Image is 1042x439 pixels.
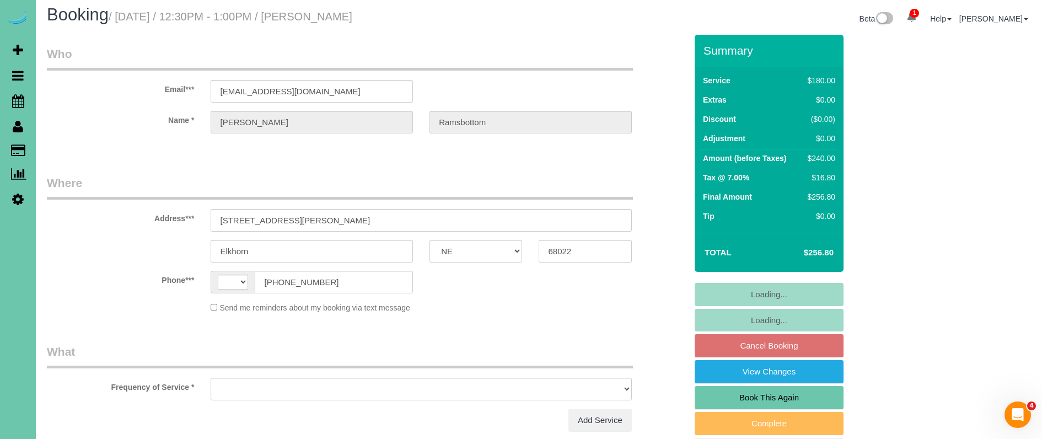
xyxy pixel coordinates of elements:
div: $240.00 [803,153,835,164]
small: / [DATE] / 12:30PM - 1:00PM / [PERSON_NAME] [109,10,352,23]
a: Help [930,14,952,23]
label: Adjustment [703,133,745,144]
div: $0.00 [803,133,835,144]
span: 1 [910,9,919,18]
div: ($0.00) [803,114,835,125]
div: $0.00 [803,94,835,105]
div: $0.00 [803,211,835,222]
a: Beta [860,14,894,23]
label: Tax @ 7.00% [703,172,749,183]
legend: Where [47,175,633,200]
h4: $256.80 [771,248,834,258]
label: Frequency of Service * [39,378,202,393]
label: Extras [703,94,727,105]
div: $16.80 [803,172,835,183]
img: New interface [875,12,893,26]
a: Book This Again [695,386,844,409]
label: Final Amount [703,191,752,202]
span: Booking [47,5,109,24]
label: Discount [703,114,736,125]
label: Tip [703,211,715,222]
div: $180.00 [803,75,835,86]
a: Add Service [568,409,632,432]
a: [PERSON_NAME] [959,14,1028,23]
h3: Summary [703,44,838,57]
legend: Who [47,46,633,71]
img: Automaid Logo [7,11,29,26]
a: 1 [901,6,922,30]
strong: Total [705,248,732,257]
iframe: Intercom live chat [1005,401,1031,428]
span: Send me reminders about my booking via text message [219,303,410,312]
div: $256.80 [803,191,835,202]
a: View Changes [695,360,844,383]
legend: What [47,344,633,368]
span: 4 [1027,401,1036,410]
label: Name * [39,111,202,126]
label: Service [703,75,731,86]
label: Amount (before Taxes) [703,153,786,164]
